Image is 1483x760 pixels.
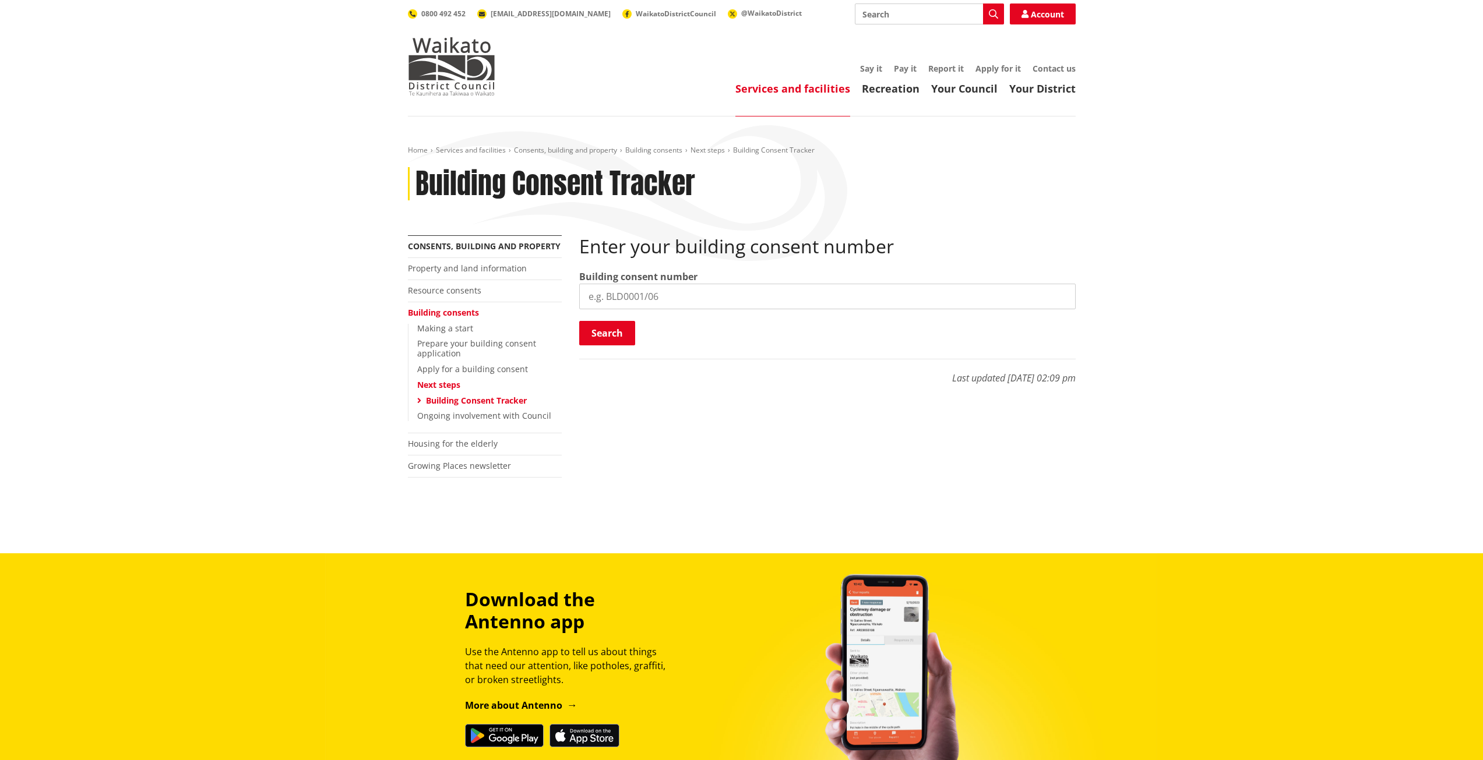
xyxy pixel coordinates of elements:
nav: breadcrumb [408,146,1076,155]
a: Building Consent Tracker [426,395,527,406]
a: Services and facilities [436,145,506,155]
img: Get it on Google Play [465,724,544,747]
a: Contact us [1033,63,1076,74]
span: 0800 492 452 [421,9,466,19]
a: Making a start [417,323,473,334]
a: Consents, building and property [514,145,617,155]
button: Search [579,321,635,345]
span: WaikatoDistrictCouncil [636,9,716,19]
a: More about Antenno [465,699,577,712]
a: Housing for the elderly [408,438,498,449]
a: Account [1010,3,1076,24]
p: Use the Antenno app to tell us about things that need our attention, like potholes, graffiti, or ... [465,645,676,687]
a: 0800 492 452 [408,9,466,19]
h2: Enter your building consent number [579,235,1076,257]
a: Prepare your building consent application [417,338,536,359]
a: Growing Places newsletter [408,460,511,471]
input: Search input [855,3,1004,24]
label: Building consent number [579,270,698,284]
a: Next steps [417,379,460,390]
a: Pay it [894,63,917,74]
h1: Building Consent Tracker [415,167,695,201]
a: Consents, building and property [408,241,561,252]
a: Your District [1009,82,1076,96]
span: Building Consent Tracker [733,145,815,155]
input: e.g. BLD0001/06 [579,284,1076,309]
a: Recreation [862,82,920,96]
a: Building consents [625,145,682,155]
img: Waikato District Council - Te Kaunihera aa Takiwaa o Waikato [408,37,495,96]
a: [EMAIL_ADDRESS][DOMAIN_NAME] [477,9,611,19]
a: Ongoing involvement with Council [417,410,551,421]
a: Say it [860,63,882,74]
a: Building consents [408,307,479,318]
a: Next steps [691,145,725,155]
a: Home [408,145,428,155]
p: Last updated [DATE] 02:09 pm [579,359,1076,385]
h3: Download the Antenno app [465,588,676,633]
a: Apply for it [975,63,1021,74]
a: Property and land information [408,263,527,274]
a: Services and facilities [735,82,850,96]
a: Apply for a building consent [417,363,528,374]
span: @WaikatoDistrict [741,8,802,18]
span: [EMAIL_ADDRESS][DOMAIN_NAME] [491,9,611,19]
a: Your Council [931,82,998,96]
a: Resource consents [408,285,481,296]
a: WaikatoDistrictCouncil [622,9,716,19]
a: Report it [928,63,964,74]
img: Download on the App Store [549,724,619,747]
a: @WaikatoDistrict [728,8,802,18]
